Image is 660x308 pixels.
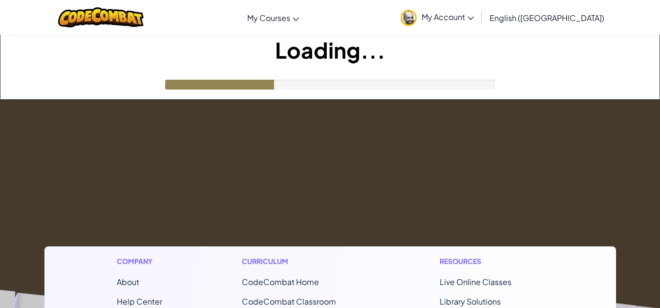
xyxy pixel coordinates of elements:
a: Help Center [117,296,162,307]
img: avatar [401,10,417,26]
h1: Loading... [0,35,660,65]
img: CodeCombat logo [58,7,144,27]
a: My Courses [242,4,304,31]
span: My Courses [247,13,290,23]
a: CodeCombat Classroom [242,296,336,307]
a: About [117,277,139,287]
span: CodeCombat Home [242,277,319,287]
h1: Company [117,256,162,266]
span: English ([GEOGRAPHIC_DATA]) [490,13,604,23]
a: My Account [396,2,479,33]
a: Library Solutions [440,296,501,307]
a: Live Online Classes [440,277,511,287]
h1: Resources [440,256,544,266]
span: My Account [422,12,474,22]
h1: Curriculum [242,256,360,266]
a: English ([GEOGRAPHIC_DATA]) [485,4,609,31]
